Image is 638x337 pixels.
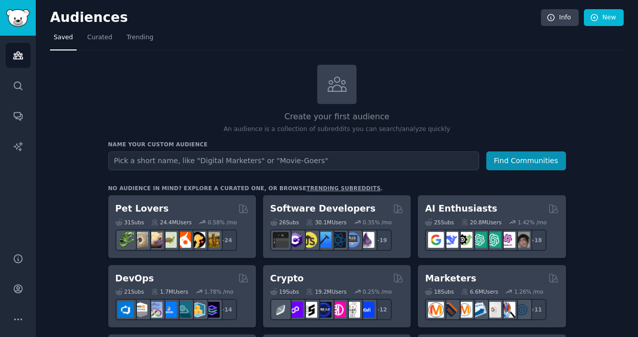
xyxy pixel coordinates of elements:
img: aws_cdk [190,302,205,318]
img: DeepSeek [442,232,458,248]
img: OnlineMarketing [514,302,530,318]
img: OpenAIDev [500,232,515,248]
span: Trending [127,33,153,42]
img: chatgpt_promptDesign [471,232,487,248]
span: Saved [54,33,73,42]
div: 20.8M Users [461,219,502,226]
div: 1.7M Users [151,288,188,295]
div: 19.2M Users [306,288,346,295]
img: CryptoNews [344,302,360,318]
h2: Software Developers [270,202,375,215]
button: Find Communities [486,151,566,170]
img: AskComputerScience [344,232,360,248]
img: ArtificalIntelligence [514,232,530,248]
img: PetAdvice [190,232,205,248]
img: defi_ [359,302,374,318]
div: 25 Sub s [425,219,454,226]
img: GummySearch logo [6,9,30,27]
h2: Audiences [50,10,541,26]
a: Trending [123,30,157,50]
img: csharp [287,232,303,248]
div: 1.26 % /mo [514,288,544,295]
div: 24.4M Users [151,219,192,226]
img: web3 [316,302,332,318]
img: GoogleGeminiAI [428,232,444,248]
img: DevOpsLinks [161,302,177,318]
h2: Pet Lovers [115,202,169,215]
a: Curated [84,30,116,50]
div: 0.35 % /mo [363,219,392,226]
p: An audience is a collection of subreddits you can search/analyze quickly [108,125,566,134]
h2: Marketers [425,272,476,285]
h2: Create your first audience [108,111,566,123]
div: 21 Sub s [115,288,144,295]
div: 26 Sub s [270,219,299,226]
img: PlatformEngineers [204,302,220,318]
img: MarketingResearch [500,302,515,318]
img: iOSProgramming [316,232,332,248]
div: 1.42 % /mo [517,219,547,226]
img: AItoolsCatalog [457,232,472,248]
img: dogbreed [204,232,220,248]
a: trending subreddits [306,185,381,191]
img: platformengineering [175,302,191,318]
img: learnjavascript [301,232,317,248]
div: + 11 [525,299,547,320]
div: + 12 [370,299,392,320]
img: reactnative [330,232,346,248]
img: ethstaker [301,302,317,318]
div: 30.1M Users [306,219,346,226]
div: + 19 [370,229,392,251]
img: 0xPolygon [287,302,303,318]
h2: DevOps [115,272,154,285]
div: + 24 [216,229,237,251]
div: 6.6M Users [461,288,499,295]
img: azuredevops [118,302,134,318]
div: 18 Sub s [425,288,454,295]
div: No audience in mind? Explore a curated one, or browse . [108,185,383,192]
span: Curated [87,33,112,42]
img: ethfinance [273,302,289,318]
div: 1.78 % /mo [204,288,233,295]
div: 19 Sub s [270,288,299,295]
img: googleads [485,302,501,318]
img: herpetology [118,232,134,248]
img: content_marketing [428,302,444,318]
input: Pick a short name, like "Digital Marketers" or "Movie-Goers" [108,151,479,170]
img: chatgpt_prompts_ [485,232,501,248]
img: turtle [161,232,177,248]
img: cockatiel [175,232,191,248]
div: 31 Sub s [115,219,144,226]
img: elixir [359,232,374,248]
h2: Crypto [270,272,304,285]
a: Saved [50,30,77,50]
div: + 18 [525,229,547,251]
h2: AI Enthusiasts [425,202,497,215]
img: AWS_Certified_Experts [132,302,148,318]
div: 0.25 % /mo [363,288,392,295]
img: AskMarketing [457,302,472,318]
a: Info [541,9,579,27]
div: + 14 [216,299,237,320]
img: software [273,232,289,248]
img: Docker_DevOps [147,302,162,318]
div: 0.58 % /mo [208,219,237,226]
h3: Name your custom audience [108,141,566,148]
a: New [584,9,624,27]
img: defiblockchain [330,302,346,318]
img: leopardgeckos [147,232,162,248]
img: bigseo [442,302,458,318]
img: Emailmarketing [471,302,487,318]
img: ballpython [132,232,148,248]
